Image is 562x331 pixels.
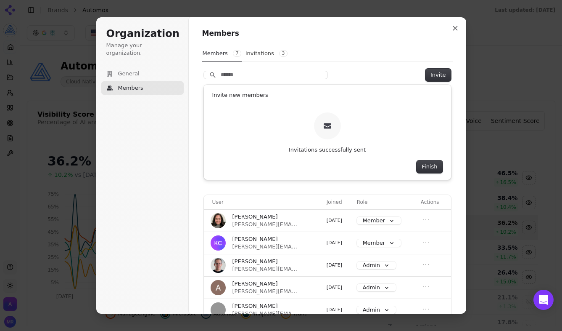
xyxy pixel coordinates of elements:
[421,259,431,270] button: Open menu
[357,239,401,247] button: Member
[323,195,354,209] th: Joined
[354,195,417,209] th: Role
[211,302,226,318] img: Erica Harrison
[533,290,554,310] div: Open Intercom Messenger
[232,280,278,288] span: [PERSON_NAME]
[289,146,366,154] p: Invitations successfully sent
[106,42,179,57] p: Manage your organization.
[211,213,226,228] img: Sophia Atbin
[448,21,463,36] button: Close modal
[232,243,299,251] span: [PERSON_NAME][EMAIL_ADDRESS][PERSON_NAME][DOMAIN_NAME]
[327,262,342,268] span: [DATE]
[211,258,226,273] img: Justin Talerico
[232,265,299,273] span: [PERSON_NAME][EMAIL_ADDRESS][PERSON_NAME][DOMAIN_NAME]
[421,304,431,314] button: Open menu
[211,235,226,251] img: Kelly Carlson
[204,195,323,209] th: User
[232,302,278,310] span: [PERSON_NAME]
[357,284,396,291] button: Admin
[357,262,396,269] button: Admin
[106,27,179,41] h1: Organization
[279,50,288,57] span: 3
[212,91,443,99] h1: Invite new members
[357,306,396,314] button: Admin
[421,282,431,292] button: Open menu
[211,280,226,295] img: Amy Harrison
[327,307,342,312] span: [DATE]
[118,84,143,92] span: Members
[245,45,288,61] button: Invitations
[327,218,342,223] span: [DATE]
[204,71,327,79] input: Search
[417,160,442,173] button: Finish
[232,213,278,221] span: [PERSON_NAME]
[425,69,451,81] button: Invite
[101,81,184,95] button: Members
[232,310,299,318] span: [PERSON_NAME][EMAIL_ADDRESS][PERSON_NAME][DOMAIN_NAME]
[232,258,278,265] span: [PERSON_NAME]
[101,67,184,80] button: General
[327,240,342,246] span: [DATE]
[421,237,431,247] button: Open menu
[202,45,242,62] button: Members
[232,235,278,243] span: [PERSON_NAME]
[202,29,453,39] h1: Members
[357,217,401,224] button: Member
[233,50,241,57] span: 7
[118,70,140,77] span: General
[417,195,451,209] th: Actions
[327,285,342,290] span: [DATE]
[232,288,299,295] span: [PERSON_NAME][EMAIL_ADDRESS][PERSON_NAME][DOMAIN_NAME]
[232,221,299,228] span: [PERSON_NAME][EMAIL_ADDRESS][PERSON_NAME][DOMAIN_NAME]
[421,215,431,225] button: Open menu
